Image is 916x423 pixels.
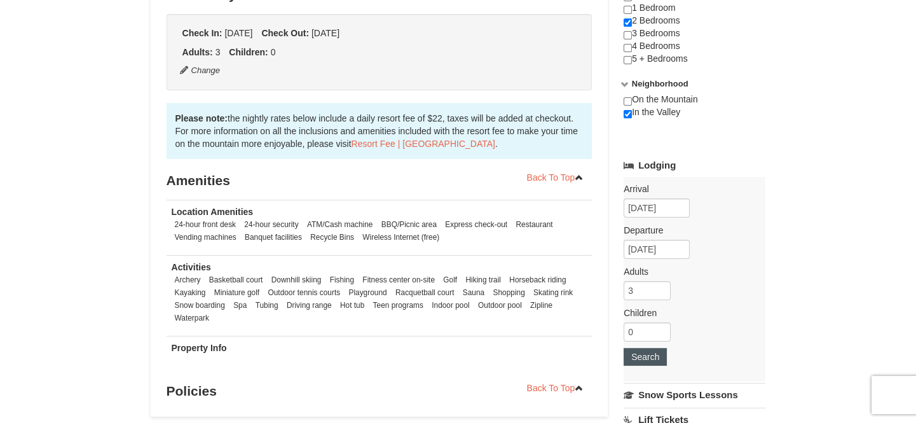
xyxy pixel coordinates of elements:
span: [DATE] [311,28,339,38]
button: Change [179,64,221,78]
li: Wireless Internet (free) [359,231,442,244]
li: Banquet facilities [242,231,305,244]
span: 0 [271,47,276,57]
h3: Amenities [167,168,592,193]
li: Hot tub [337,299,367,312]
li: 24-hour security [241,218,301,231]
li: Archery [172,274,204,286]
a: Resort Fee | [GEOGRAPHIC_DATA] [352,139,495,149]
li: Fishing [327,274,357,286]
li: Miniature golf [211,286,263,299]
li: Zipline [527,299,556,312]
strong: Activities [172,262,211,272]
strong: Check Out: [261,28,309,38]
li: Driving range [284,299,335,312]
li: ATM/Cash machine [304,218,376,231]
button: Search [624,348,667,366]
li: 24-hour front desk [172,218,240,231]
label: Departure [624,224,756,237]
li: Basketball court [206,274,266,286]
li: Indoor pool [428,299,473,312]
li: Horseback riding [506,274,569,286]
li: Express check-out [442,218,510,231]
li: Racquetball court [392,286,458,299]
li: Skating rink [530,286,576,299]
strong: Adults: [182,47,213,57]
div: On the Mountain In the Valley [624,94,765,132]
strong: Neighborhood [632,79,688,88]
li: Snow boarding [172,299,228,312]
li: Outdoor tennis courts [264,286,343,299]
a: Snow Sports Lessons [624,383,765,406]
span: [DATE] [224,28,252,38]
h3: Policies [167,378,592,404]
strong: Property Info [172,343,227,353]
li: Outdoor pool [475,299,525,312]
li: Shopping [489,286,528,299]
strong: Please note: [175,113,228,123]
li: BBQ/Picnic area [378,218,440,231]
li: Tubing [252,299,282,312]
li: Recycle Bins [307,231,357,244]
strong: Children: [229,47,268,57]
div: the nightly rates below include a daily resort fee of $22, taxes will be added at checkout. For m... [167,103,592,159]
li: Sauna [460,286,488,299]
label: Children [624,307,756,319]
strong: Location Amenities [172,207,254,217]
li: Golf [440,274,460,286]
li: Fitness center on-site [359,274,438,286]
strong: Check In: [182,28,222,38]
li: Hiking trail [462,274,504,286]
li: Downhill skiing [268,274,325,286]
label: Arrival [624,183,756,195]
li: Waterpark [172,312,212,324]
a: Back To Top [519,168,592,187]
li: Kayaking [172,286,209,299]
li: Vending machines [172,231,240,244]
li: Teen programs [370,299,427,312]
li: Restaurant [512,218,556,231]
a: Back To Top [519,378,592,398]
span: 3 [215,47,221,57]
li: Playground [345,286,390,299]
label: Adults [624,265,756,278]
a: Lodging [624,154,765,177]
li: Spa [230,299,250,312]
